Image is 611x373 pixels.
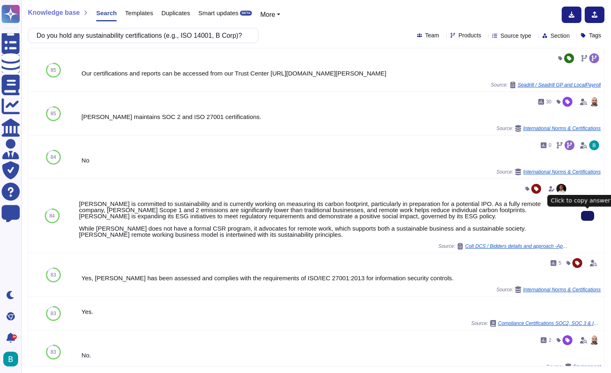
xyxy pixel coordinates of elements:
[589,140,599,150] img: user
[558,261,561,265] span: 5
[523,169,601,174] span: International Norms & Certifications
[49,213,55,218] span: 84
[240,11,252,16] div: BETA
[549,143,551,148] span: 0
[81,70,601,76] div: Our certifications and reports can be accessed from our Trust Center [URL][DOMAIN_NAME][PERSON_NAME]
[81,309,601,315] div: Yes.
[260,10,280,20] button: More
[51,68,56,73] span: 85
[260,11,275,18] span: More
[96,10,117,16] span: Search
[589,335,599,345] img: user
[549,338,551,343] span: 2
[523,287,601,292] span: International Norms & Certifications
[438,243,568,249] span: Source:
[518,82,601,87] span: Seadrill / Seadrill GP and LocalPayroll
[81,352,601,358] div: No.
[573,364,601,369] span: Environment
[546,99,551,104] span: 30
[81,114,601,120] div: [PERSON_NAME] maintains SOC 2 and ISO 27001 certifications.
[12,334,17,339] div: 9+
[496,125,601,132] span: Source:
[125,10,153,16] span: Templates
[161,10,190,16] span: Duplicates
[51,272,56,277] span: 83
[28,9,80,16] span: Knowledge base
[198,10,239,16] span: Smart updates
[496,286,601,293] span: Source:
[79,201,568,238] div: [PERSON_NAME] is committed to sustainability and is currently working on measuring its carbon foo...
[51,350,56,355] span: 83
[496,169,601,175] span: Source:
[32,28,250,43] input: Search a question or template...
[81,157,601,163] div: No
[51,111,56,116] span: 85
[546,364,601,370] span: Source:
[500,33,531,39] span: Source type
[81,275,601,281] div: Yes, [PERSON_NAME] has been assessed and complies with the requirements of ISO/IEC 27001:2013 for...
[51,155,56,160] span: 84
[498,321,601,326] span: Compliance Certifications SOC2, SOC 3 & ISO 27001.pdf
[425,32,439,38] span: Team
[589,32,601,38] span: Tags
[556,184,566,194] img: user
[465,244,568,249] span: Colt DCS / Bidders details and approach -Appendix A
[459,32,481,38] span: Products
[2,350,24,368] button: user
[3,352,18,366] img: user
[551,33,570,39] span: Section
[589,97,599,107] img: user
[491,82,601,88] span: Source:
[471,320,601,327] span: Source:
[523,126,601,131] span: International Norms & Certifications
[51,311,56,316] span: 83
